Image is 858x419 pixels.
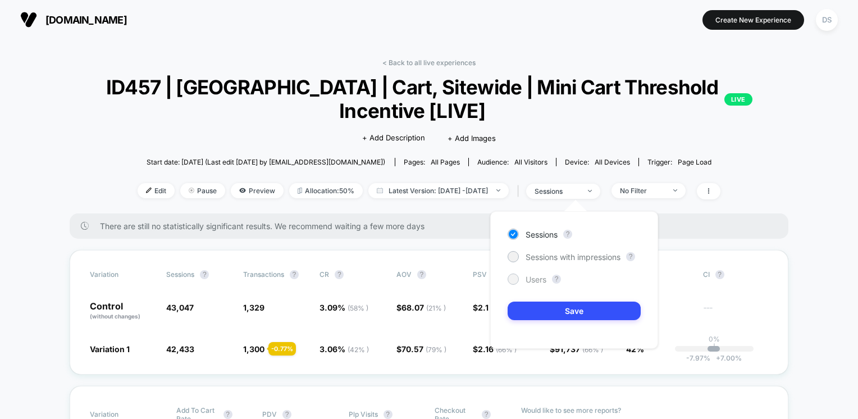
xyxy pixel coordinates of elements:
[478,344,517,354] span: 2.16
[595,158,630,166] span: all devices
[396,270,412,279] span: AOV
[335,270,344,279] button: ?
[514,158,547,166] span: All Visitors
[526,230,558,239] span: Sessions
[514,183,526,199] span: |
[90,302,155,321] p: Control
[816,9,838,31] div: DS
[90,270,152,279] span: Variation
[404,158,460,166] div: Pages:
[90,313,140,320] span: (without changes)
[556,158,638,166] span: Device:
[535,187,579,195] div: sessions
[647,158,711,166] div: Trigger:
[526,252,620,262] span: Sessions with impressions
[686,354,710,362] span: -7.97 %
[713,343,715,352] p: |
[368,183,509,198] span: Latest Version: [DATE] - [DATE]
[223,410,232,419] button: ?
[426,304,446,312] span: ( 21 % )
[384,410,393,419] button: ?
[200,270,209,279] button: ?
[473,344,517,354] span: $
[20,11,37,28] img: Visually logo
[710,354,742,362] span: 7.00 %
[100,221,766,231] span: There are still no statistically significant results. We recommend waiting a few more days
[243,344,264,354] span: 1,300
[552,275,561,284] button: ?
[401,344,446,354] span: 70.57
[703,304,768,321] span: ---
[243,270,284,279] span: Transactions
[715,270,724,279] button: ?
[166,344,194,354] span: 42,433
[426,345,446,354] span: ( 79 % )
[290,270,299,279] button: ?
[448,134,496,143] span: + Add Images
[482,410,491,419] button: ?
[166,303,194,312] span: 43,047
[377,188,383,193] img: calendar
[382,58,476,67] a: < Back to all live experiences
[508,302,641,320] button: Save
[417,270,426,279] button: ?
[189,188,194,193] img: end
[724,93,752,106] p: LIVE
[526,275,546,284] span: Users
[320,303,368,312] span: 3.09 %
[678,158,711,166] span: Page Load
[703,270,765,279] span: CI
[90,344,130,354] span: Variation 1
[298,188,302,194] img: rebalance
[362,133,425,144] span: + Add Description
[320,344,369,354] span: 3.06 %
[431,158,460,166] span: all pages
[231,183,284,198] span: Preview
[401,303,446,312] span: 68.07
[320,270,329,279] span: CR
[588,190,592,192] img: end
[473,270,487,279] span: PSV
[496,189,500,192] img: end
[282,410,291,419] button: ?
[180,183,225,198] span: Pause
[17,11,130,29] button: [DOMAIN_NAME]
[396,303,446,312] span: $
[477,158,547,166] div: Audience:
[106,75,752,122] span: ID457 | [GEOGRAPHIC_DATA] | Cart, Sitewide | Mini Cart Threshold Incentive [LIVE]
[289,183,363,198] span: Allocation: 50%
[626,252,635,261] button: ?
[146,188,152,193] img: edit
[268,342,296,356] div: - 0.77 %
[521,406,769,415] p: Would like to see more reports?
[166,270,194,279] span: Sessions
[396,344,446,354] span: $
[147,158,385,166] span: Start date: [DATE] (Last edit [DATE] by [EMAIL_ADDRESS][DOMAIN_NAME])
[620,186,665,195] div: No Filter
[243,303,264,312] span: 1,329
[348,345,369,354] span: ( 42 % )
[709,335,720,343] p: 0%
[138,183,175,198] span: Edit
[45,14,127,26] span: [DOMAIN_NAME]
[563,230,572,239] button: ?
[702,10,804,30] button: Create New Experience
[673,189,677,192] img: end
[262,410,277,418] span: PDV
[349,410,378,418] span: Plp Visits
[478,303,512,312] span: 2.1
[813,8,841,31] button: DS
[348,304,368,312] span: ( 58 % )
[716,354,720,362] span: +
[473,303,512,312] span: $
